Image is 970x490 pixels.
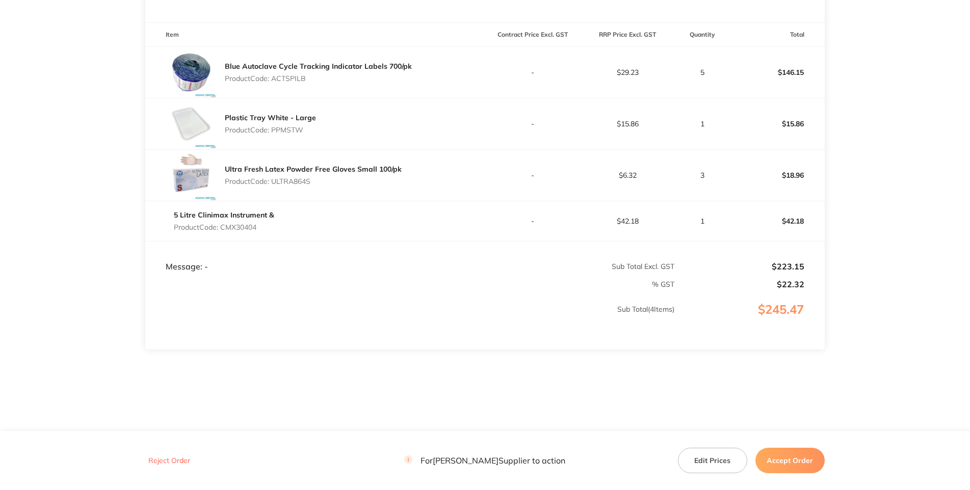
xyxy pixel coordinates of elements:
a: Blue Autoclave Cycle Tracking Indicator Labels 700/pk [225,62,412,71]
th: Contract Price Excl. GST [485,23,580,47]
p: Sub Total Excl. GST [486,262,675,270]
button: Accept Order [755,448,825,473]
p: Product Code: ULTRA864S [225,177,402,185]
p: Sub Total ( 4 Items) [146,305,674,334]
img: cTd1NzZxYQ [166,98,217,149]
p: 1 [675,120,729,128]
p: $29.23 [581,68,674,76]
th: Quantity [675,23,729,47]
p: % GST [146,280,674,288]
p: $42.18 [581,217,674,225]
p: For [PERSON_NAME] Supplier to action [404,455,565,465]
th: RRP Price Excl. GST [580,23,675,47]
button: Reject Order [145,456,193,465]
img: bzFsc2ljdA [166,47,217,98]
p: - [486,171,580,179]
p: Product Code: ACTSPILB [225,74,412,83]
p: $18.96 [730,163,824,187]
p: Product Code: CMX30404 [174,223,274,231]
th: Item [145,23,485,47]
th: Total [729,23,825,47]
p: $146.15 [730,60,824,85]
p: - [486,120,580,128]
p: - [486,68,580,76]
p: 3 [675,171,729,179]
p: $15.86 [581,120,674,128]
p: $223.15 [675,262,804,271]
p: $42.18 [730,209,824,233]
a: Ultra Fresh Latex Powder Free Gloves Small 100/pk [225,165,402,174]
p: 1 [675,217,729,225]
a: 5 Litre Clinimax Instrument & [174,210,274,220]
td: Message: - [145,241,485,271]
p: $22.32 [675,280,804,289]
p: $6.32 [581,171,674,179]
a: Plastic Tray White - Large [225,113,316,122]
p: $245.47 [675,303,824,337]
p: - [486,217,580,225]
p: 5 [675,68,729,76]
img: cW41Z2E0Zw [166,150,217,201]
p: $15.86 [730,112,824,136]
button: Edit Prices [678,448,747,473]
p: Product Code: PPMSTW [225,126,316,134]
